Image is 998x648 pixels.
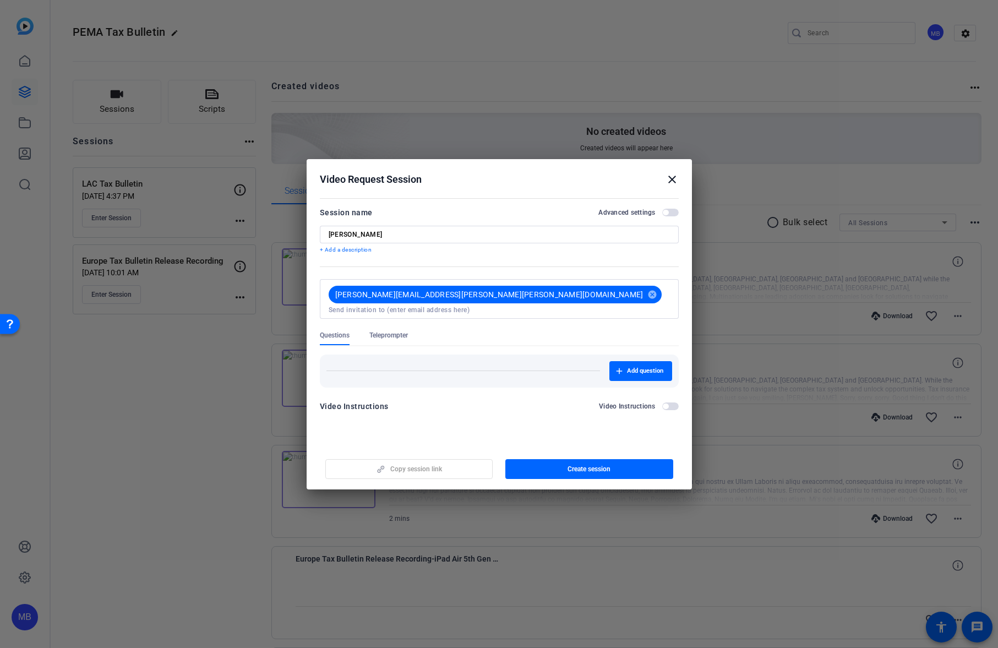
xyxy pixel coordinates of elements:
input: Enter Session Name [329,230,670,239]
div: Video Request Session [320,173,679,186]
span: [PERSON_NAME][EMAIL_ADDRESS][PERSON_NAME][PERSON_NAME][DOMAIN_NAME] [335,289,643,300]
input: Send invitation to (enter email address here) [329,306,670,314]
button: Create session [505,459,673,479]
mat-icon: cancel [643,290,662,300]
h2: Video Instructions [599,402,656,411]
span: Add question [627,367,663,375]
div: Session name [320,206,373,219]
span: Create session [568,465,610,473]
mat-icon: close [666,173,679,186]
button: Add question [609,361,672,381]
div: Video Instructions [320,400,389,413]
h2: Advanced settings [598,208,655,217]
span: Questions [320,331,350,340]
p: + Add a description [320,246,679,254]
span: Teleprompter [369,331,408,340]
